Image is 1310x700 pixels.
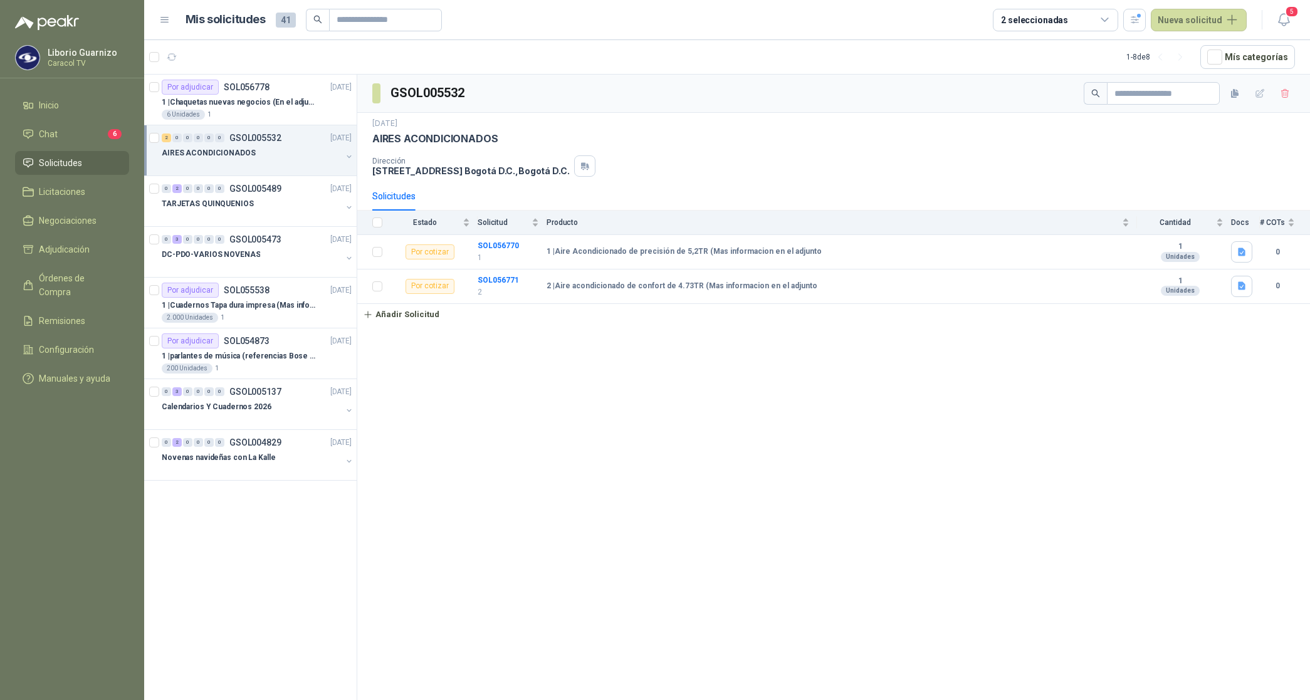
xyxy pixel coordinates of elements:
[406,244,454,259] div: Por cotizar
[15,367,129,390] a: Manuales y ayuda
[478,211,547,235] th: Solicitud
[372,132,498,145] p: AIRES ACONDICIONADOS
[162,283,219,298] div: Por adjudicar
[1260,218,1285,227] span: # COTs
[478,218,529,227] span: Solicitud
[15,15,79,30] img: Logo peakr
[162,387,171,396] div: 0
[162,184,171,193] div: 0
[144,278,357,328] a: Por adjudicarSOL055538[DATE] 1 |Cuadernos Tapa dura impresa (Mas informacion en el adjunto)2.000 ...
[478,241,519,250] a: SOL056770
[330,81,352,93] p: [DATE]
[39,185,85,199] span: Licitaciones
[172,184,182,193] div: 2
[162,110,205,120] div: 6 Unidades
[547,281,817,291] b: 2 | Aire acondicionado de confort de 4.73TR (Mas informacion en el adjunto
[162,438,171,447] div: 0
[1272,9,1295,31] button: 5
[330,437,352,449] p: [DATE]
[15,266,129,304] a: Órdenes de Compra
[372,118,397,130] p: [DATE]
[330,132,352,144] p: [DATE]
[39,271,117,299] span: Órdenes de Compra
[172,133,182,142] div: 0
[39,372,110,385] span: Manuales y ayuda
[16,46,39,70] img: Company Logo
[478,286,539,298] p: 2
[15,238,129,261] a: Adjudicación
[1137,276,1224,286] b: 1
[183,184,192,193] div: 0
[224,286,270,295] p: SOL055538
[215,363,219,374] p: 1
[162,80,219,95] div: Por adjudicar
[1231,211,1260,235] th: Docs
[186,11,266,29] h1: Mis solicitudes
[183,235,192,244] div: 0
[162,235,171,244] div: 0
[15,93,129,117] a: Inicio
[162,350,318,362] p: 1 | parlantes de música (referencias Bose o Alexa) CON MARCACION 1 LOGO (Mas datos en el adjunto)
[1200,45,1295,69] button: Mís categorías
[215,184,224,193] div: 0
[172,387,182,396] div: 3
[372,157,569,165] p: Dirección
[183,438,192,447] div: 0
[162,300,318,311] p: 1 | Cuadernos Tapa dura impresa (Mas informacion en el adjunto)
[357,304,445,325] button: Añadir Solicitud
[15,180,129,204] a: Licitaciones
[162,249,260,261] p: DC-PDO-VARIOS NOVENAS
[204,235,214,244] div: 0
[224,83,270,91] p: SOL056778
[204,438,214,447] div: 0
[162,401,271,413] p: Calendarios Y Cuadernos 2026
[162,133,171,142] div: 2
[330,386,352,398] p: [DATE]
[330,234,352,246] p: [DATE]
[229,438,281,447] p: GSOL004829
[229,133,281,142] p: GSOL005532
[162,384,354,424] a: 0 3 0 0 0 0 GSOL005137[DATE] Calendarios Y Cuadernos 2026
[1260,211,1310,235] th: # COTs
[478,276,519,285] a: SOL056771
[229,235,281,244] p: GSOL005473
[215,133,224,142] div: 0
[372,165,569,176] p: [STREET_ADDRESS] Bogotá D.C. , Bogotá D.C.
[1137,218,1213,227] span: Cantidad
[48,60,126,67] p: Caracol TV
[215,235,224,244] div: 0
[1001,13,1068,27] div: 2 seleccionadas
[162,198,254,210] p: TARJETAS QUINQUENIOS
[390,218,460,227] span: Estado
[547,218,1119,227] span: Producto
[48,48,126,57] p: Liborio Guarnizo
[1161,252,1200,262] div: Unidades
[1260,280,1295,292] b: 0
[1151,9,1247,31] button: Nueva solicitud
[162,452,275,464] p: Novenas navideñas con La Kalle
[162,181,354,221] a: 0 2 0 0 0 0 GSOL005489[DATE] TARJETAS QUINQUENIOS
[15,338,129,362] a: Configuración
[204,387,214,396] div: 0
[162,333,219,348] div: Por adjudicar
[406,279,454,294] div: Por cotizar
[194,235,203,244] div: 0
[1137,242,1224,252] b: 1
[144,328,357,379] a: Por adjudicarSOL054873[DATE] 1 |parlantes de música (referencias Bose o Alexa) CON MARCACION 1 LO...
[39,343,94,357] span: Configuración
[162,97,318,108] p: 1 | Chaquetas nuevas negocios (En el adjunto mas informacion)
[15,309,129,333] a: Remisiones
[194,438,203,447] div: 0
[172,235,182,244] div: 3
[183,387,192,396] div: 0
[215,438,224,447] div: 0
[194,133,203,142] div: 0
[204,184,214,193] div: 0
[330,285,352,296] p: [DATE]
[183,133,192,142] div: 0
[1126,47,1190,67] div: 1 - 8 de 8
[15,209,129,232] a: Negociaciones
[357,304,1310,325] a: Añadir Solicitud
